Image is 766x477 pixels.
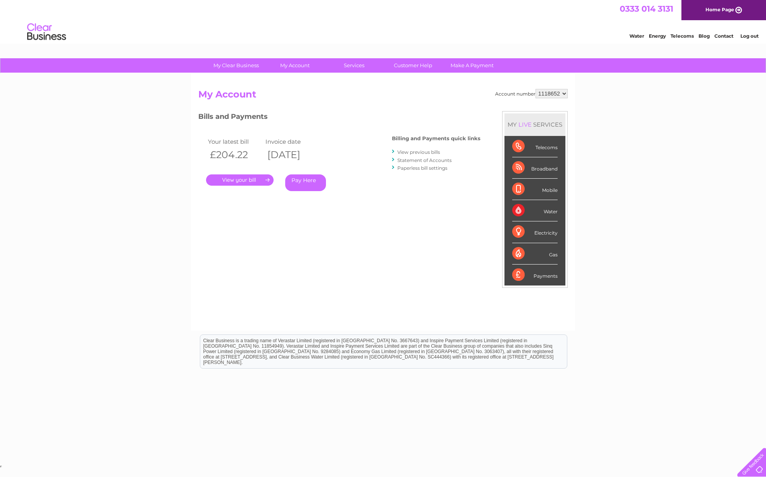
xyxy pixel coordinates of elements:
[495,89,568,98] div: Account number
[512,200,558,221] div: Water
[440,58,504,73] a: Make A Payment
[263,136,321,147] td: Invoice date
[381,58,445,73] a: Customer Help
[620,4,673,14] a: 0333 014 3131
[512,136,558,157] div: Telecoms
[512,243,558,265] div: Gas
[512,157,558,179] div: Broadband
[206,147,263,163] th: £204.22
[206,174,274,186] a: .
[397,157,452,163] a: Statement of Accounts
[204,58,268,73] a: My Clear Business
[392,136,480,141] h4: Billing and Payments quick links
[397,165,447,171] a: Paperless bill settings
[698,33,710,39] a: Blog
[198,89,568,104] h2: My Account
[27,20,66,44] img: logo.png
[512,179,558,200] div: Mobile
[397,149,440,155] a: View previous bills
[629,33,644,39] a: Water
[517,121,533,128] div: LIVE
[198,111,480,125] h3: Bills and Payments
[263,147,321,163] th: [DATE]
[512,221,558,243] div: Electricity
[649,33,666,39] a: Energy
[671,33,694,39] a: Telecoms
[206,136,263,147] td: Your latest bill
[263,58,327,73] a: My Account
[285,174,326,191] a: Pay Here
[200,4,567,38] div: Clear Business is a trading name of Verastar Limited (registered in [GEOGRAPHIC_DATA] No. 3667643...
[504,113,565,136] div: MY SERVICES
[322,58,386,73] a: Services
[512,265,558,286] div: Payments
[714,33,733,39] a: Contact
[740,33,759,39] a: Log out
